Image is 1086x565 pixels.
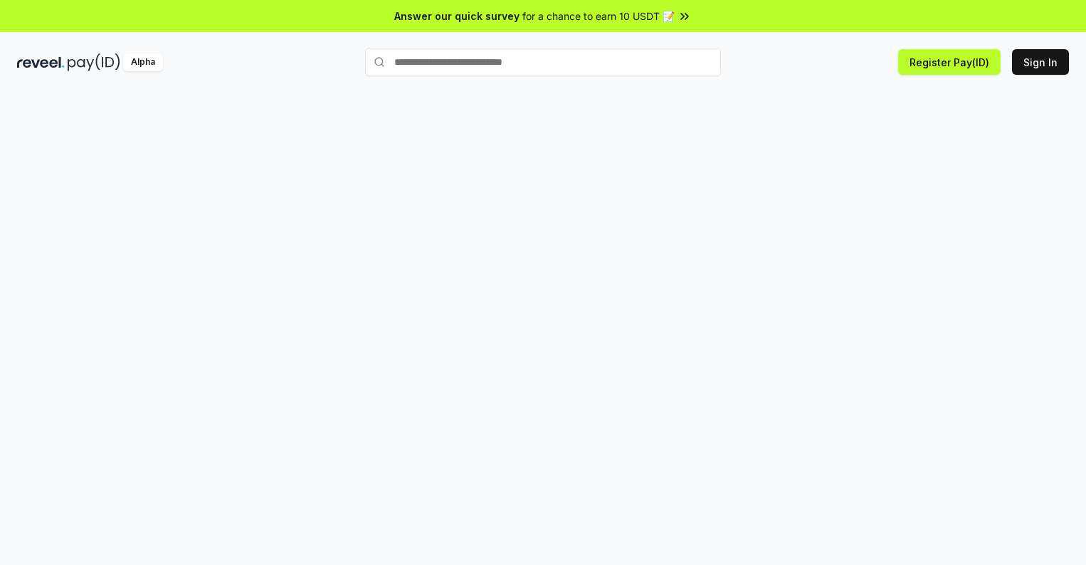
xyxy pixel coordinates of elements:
[1012,49,1069,75] button: Sign In
[522,9,675,24] span: for a chance to earn 10 USDT 📝
[123,53,163,71] div: Alpha
[68,53,120,71] img: pay_id
[394,9,520,24] span: Answer our quick survey
[17,53,65,71] img: reveel_dark
[898,49,1001,75] button: Register Pay(ID)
